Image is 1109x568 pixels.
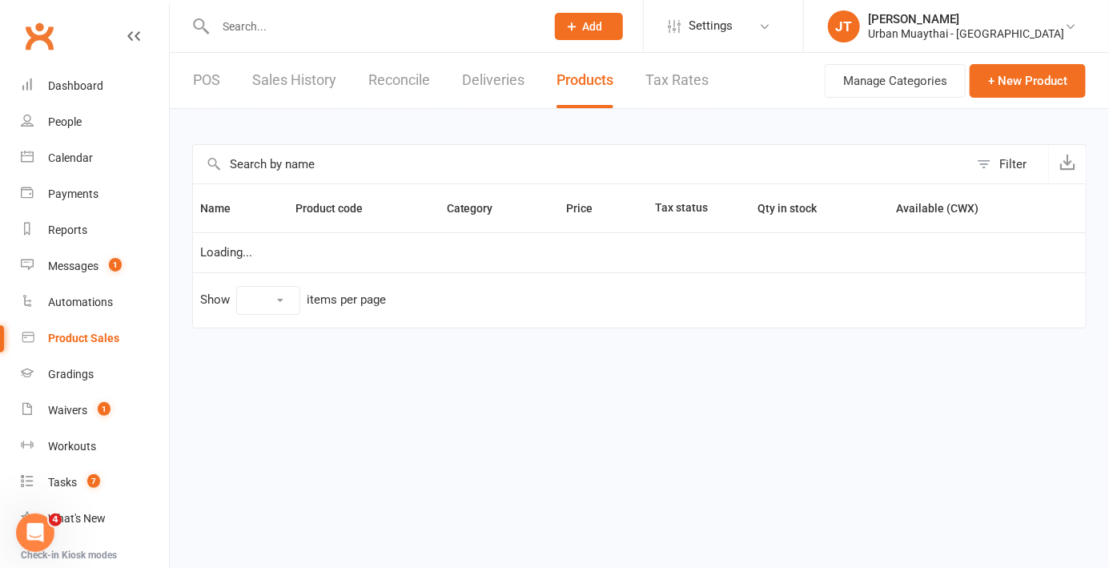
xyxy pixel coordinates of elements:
[48,368,94,381] div: Gradings
[19,16,59,56] a: Clubworx
[555,13,623,40] button: Add
[645,53,709,108] a: Tax Rates
[757,199,834,218] button: Qty in stock
[21,176,169,212] a: Payments
[98,402,110,416] span: 1
[48,224,87,236] div: Reports
[48,512,106,525] div: What's New
[21,393,169,429] a: Waivers 1
[21,465,169,501] a: Tasks 7
[193,232,1086,272] td: Loading...
[21,68,169,104] a: Dashboard
[969,145,1048,183] button: Filter
[21,320,169,357] a: Product Sales
[21,140,169,176] a: Calendar
[689,8,733,44] span: Settings
[462,53,524,108] a: Deliveries
[970,64,1086,98] button: + New Product
[16,514,54,552] iframe: Intercom live chat
[48,440,96,453] div: Workouts
[566,202,610,215] span: Price
[368,53,430,108] a: Reconcile
[21,429,169,465] a: Workouts
[21,284,169,320] a: Automations
[211,15,534,38] input: Search...
[295,202,380,215] span: Product code
[897,202,979,215] span: Available (CWX)
[447,199,511,218] button: Category
[87,474,100,488] span: 7
[109,258,122,272] span: 1
[200,199,248,218] button: Name
[648,184,750,232] th: Tax status
[999,155,1027,174] div: Filter
[252,53,336,108] a: Sales History
[21,248,169,284] a: Messages 1
[200,202,248,215] span: Name
[557,53,613,108] a: Products
[193,53,220,108] a: POS
[566,199,610,218] button: Price
[447,202,511,215] span: Category
[48,187,98,200] div: Payments
[48,296,113,308] div: Automations
[897,199,997,218] button: Available (CWX)
[868,12,1064,26] div: [PERSON_NAME]
[757,202,834,215] span: Qty in stock
[825,64,966,98] button: Manage Categories
[48,115,82,128] div: People
[48,476,77,489] div: Tasks
[307,293,386,307] div: items per page
[49,514,62,526] span: 4
[21,501,169,537] a: What's New
[828,10,860,42] div: JT
[48,260,98,272] div: Messages
[48,404,87,417] div: Waivers
[21,212,169,248] a: Reports
[48,151,93,164] div: Calendar
[583,20,603,33] span: Add
[200,286,386,315] div: Show
[48,79,103,92] div: Dashboard
[21,104,169,140] a: People
[21,357,169,393] a: Gradings
[193,145,969,183] input: Search by name
[48,332,119,344] div: Product Sales
[295,199,380,218] button: Product code
[868,26,1064,41] div: Urban Muaythai - [GEOGRAPHIC_DATA]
